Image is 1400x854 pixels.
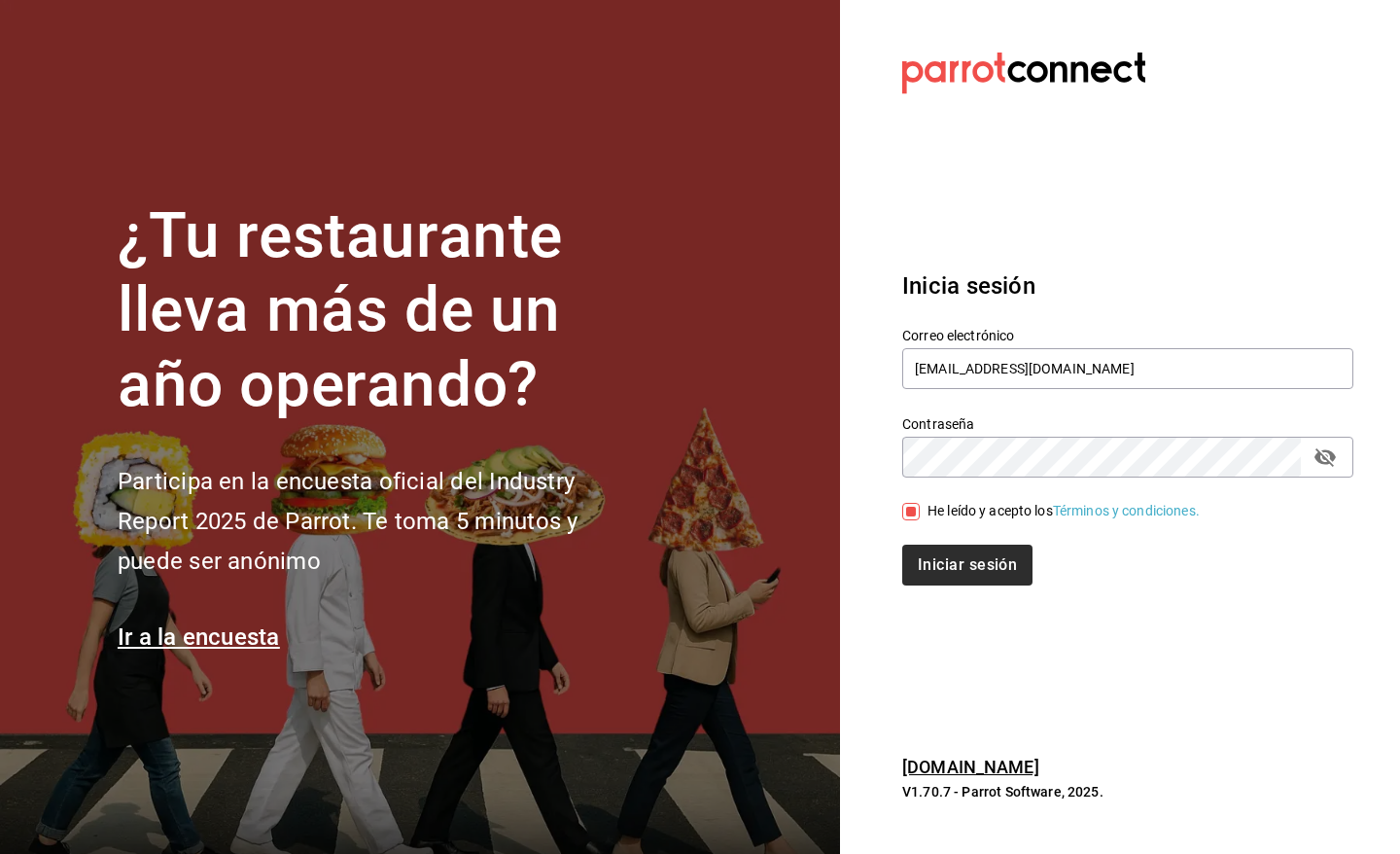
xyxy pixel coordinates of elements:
button: Iniciar sesión [902,545,1032,586]
input: Ingresa tu correo electrónico [902,348,1353,389]
h1: ¿Tu restaurante lleva más de un año operando? [118,199,643,423]
a: [DOMAIN_NAME] [902,757,1039,777]
button: passwordField [1309,441,1342,474]
a: Ir a la encuesta [118,623,280,651]
a: Términos y condiciones. [1053,503,1200,518]
h3: Inicia sesión [902,268,1353,303]
label: Contraseña [902,416,1353,430]
h2: Participa en la encuesta oficial del Industry Report 2025 de Parrot. Te toma 5 minutos y puede se... [118,462,643,581]
label: Correo electrónico [902,328,1353,341]
div: He leído y acepto los [927,501,1200,521]
p: V1.70.7 - Parrot Software, 2025. [902,782,1353,801]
